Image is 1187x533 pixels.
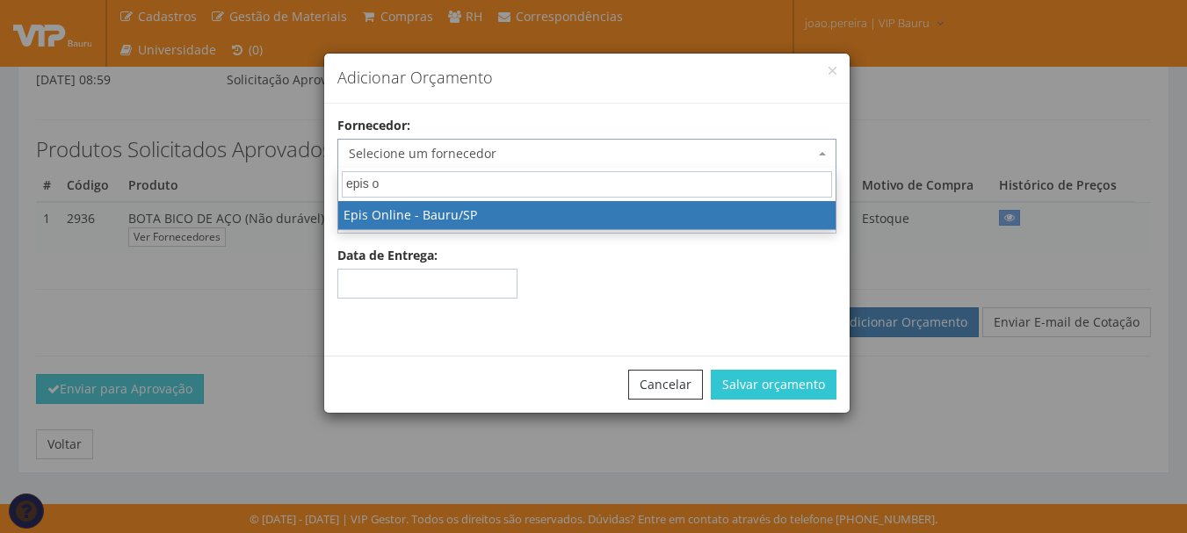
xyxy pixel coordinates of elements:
span: Selecione um fornecedor [337,139,836,169]
span: Selecione um fornecedor [349,145,814,162]
label: Data de Entrega: [337,247,438,264]
button: Cancelar [628,370,703,400]
li: Epis Online - Bauru/SP [338,201,836,229]
label: Fornecedor: [337,117,410,134]
h4: Adicionar Orçamento [337,67,836,90]
button: Salvar orçamento [711,370,836,400]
